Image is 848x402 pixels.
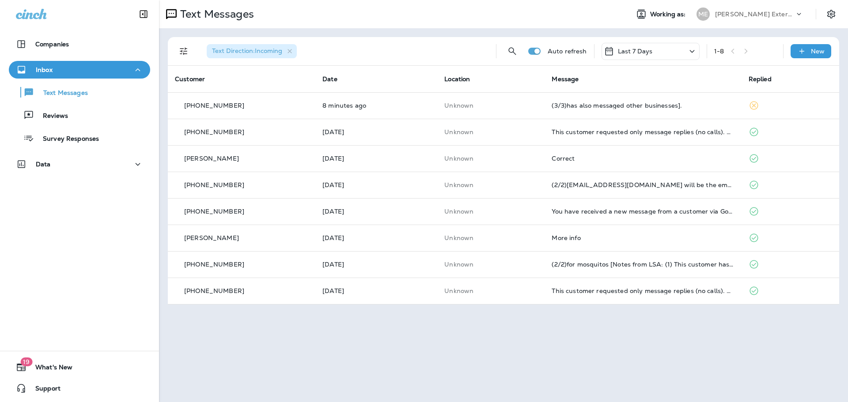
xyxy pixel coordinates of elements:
p: [PERSON_NAME] [184,155,239,162]
span: Text Direction : Incoming [212,47,282,55]
span: 19 [20,357,32,366]
p: Sep 9, 2025 02:17 PM [322,181,430,188]
p: Text Messages [34,89,88,98]
div: This customer requested only message replies (no calls). Reply here or respond via your LSA dashb... [552,287,734,294]
p: Sep 9, 2025 12:51 PM [322,208,430,215]
p: New [811,48,825,55]
p: [PERSON_NAME] Exterminating [715,11,795,18]
button: Collapse Sidebar [131,5,156,23]
p: Last 7 Days [618,48,653,55]
div: ME [697,8,710,21]
p: Sep 8, 2025 03:29 PM [322,287,430,294]
p: Inbox [36,66,53,73]
button: Search Messages [503,42,521,60]
p: Companies [35,41,69,48]
p: Sep 16, 2025 08:29 AM [322,102,430,109]
p: Survey Responses [34,135,99,143]
p: Auto refresh [548,48,587,55]
div: Correct [552,155,734,162]
div: (2/2)Coffey716@msn.com will be the email used to send report. R/ Mike Coffey. [552,181,734,188]
p: This customer does not have a last location and the phone number they messaged is not assigned to... [444,102,538,109]
p: Sep 10, 2025 09:22 AM [322,155,430,162]
button: Settings [823,6,839,22]
div: You have received a new message from a customer via Google Local Services Ads. Customer Name: , S... [552,208,734,215]
span: Message [552,75,579,83]
span: Support [26,385,61,395]
p: This customer does not have a last location and the phone number they messaged is not assigned to... [444,128,538,135]
button: Filters [175,42,193,60]
p: Data [36,161,51,168]
button: 19What's New [9,358,150,376]
span: Date [322,75,337,83]
div: More info [552,234,734,241]
button: Companies [9,35,150,53]
button: Inbox [9,61,150,79]
div: (3/3)has also messaged other businesses]. [552,102,734,109]
span: Customer [175,75,205,83]
p: Sep 12, 2025 02:44 PM [322,128,430,135]
p: [PHONE_NUMBER] [184,128,244,135]
p: Sep 9, 2025 12:11 PM [322,234,430,241]
button: Reviews [9,106,150,124]
div: This customer requested only message replies (no calls). Reply here or respond via your LSA dashb... [552,128,734,135]
div: 1 - 8 [714,48,724,55]
button: Survey Responses [9,129,150,147]
p: This customer does not have a last location and the phone number they messaged is not assigned to... [444,261,538,268]
p: [PHONE_NUMBER] [184,102,244,109]
button: Data [9,155,150,173]
p: [PHONE_NUMBER] [184,208,244,215]
p: This customer does not have a last location and the phone number they messaged is not assigned to... [444,234,538,241]
p: [PHONE_NUMBER] [184,287,244,294]
p: This customer does not have a last location and the phone number they messaged is not assigned to... [444,287,538,294]
span: Replied [749,75,772,83]
button: Support [9,379,150,397]
p: This customer does not have a last location and the phone number they messaged is not assigned to... [444,155,538,162]
p: [PHONE_NUMBER] [184,261,244,268]
p: Text Messages [177,8,254,21]
span: Location [444,75,470,83]
span: Working as: [650,11,688,18]
p: [PHONE_NUMBER] [184,181,244,188]
p: This customer does not have a last location and the phone number they messaged is not assigned to... [444,181,538,188]
p: [PERSON_NAME] [184,234,239,241]
p: This customer does not have a last location and the phone number they messaged is not assigned to... [444,208,538,215]
p: Reviews [34,112,68,120]
span: What's New [26,364,72,374]
button: Text Messages [9,83,150,101]
div: (2/2)for mosquitos [Notes from LSA: (1) This customer has requested a quote (2) This customer has... [552,261,734,268]
div: Text Direction:Incoming [207,44,297,58]
p: Sep 8, 2025 04:06 PM [322,261,430,268]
